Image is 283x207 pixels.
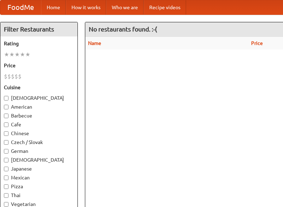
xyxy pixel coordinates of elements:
label: Cafe [4,121,74,128]
input: [DEMOGRAPHIC_DATA] [4,158,8,162]
input: Japanese [4,167,8,171]
li: ★ [20,51,25,58]
h5: Cuisine [4,84,74,91]
label: Pizza [4,183,74,190]
label: [DEMOGRAPHIC_DATA] [4,94,74,102]
label: Czech / Slovak [4,139,74,146]
input: Thai [4,193,8,198]
input: Chinese [4,131,8,136]
input: Pizza [4,184,8,189]
input: Barbecue [4,114,8,118]
a: Home [41,0,66,15]
li: ★ [25,51,30,58]
li: $ [18,73,22,80]
label: Chinese [4,130,74,137]
li: $ [4,73,7,80]
li: ★ [4,51,9,58]
a: Recipe videos [144,0,186,15]
label: [DEMOGRAPHIC_DATA] [4,156,74,163]
input: Mexican [4,176,8,180]
a: How it works [66,0,106,15]
label: American [4,103,74,110]
li: $ [15,73,18,80]
input: Czech / Slovak [4,140,8,145]
li: ★ [9,51,15,58]
input: Cafe [4,122,8,127]
a: FoodMe [0,0,41,15]
label: Thai [4,192,74,199]
a: Price [251,40,263,46]
h5: Price [4,62,74,69]
label: Japanese [4,165,74,172]
h4: Filter Restaurants [0,22,77,36]
ng-pluralize: No restaurants found. :-( [89,26,157,33]
li: $ [7,73,11,80]
input: Vegetarian [4,202,8,207]
h5: Rating [4,40,74,47]
li: ★ [15,51,20,58]
label: Barbecue [4,112,74,119]
input: [DEMOGRAPHIC_DATA] [4,96,8,100]
a: Who we are [106,0,144,15]
input: German [4,149,8,154]
input: American [4,105,8,109]
label: German [4,148,74,155]
a: Name [88,40,101,46]
li: $ [11,73,15,80]
label: Mexican [4,174,74,181]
